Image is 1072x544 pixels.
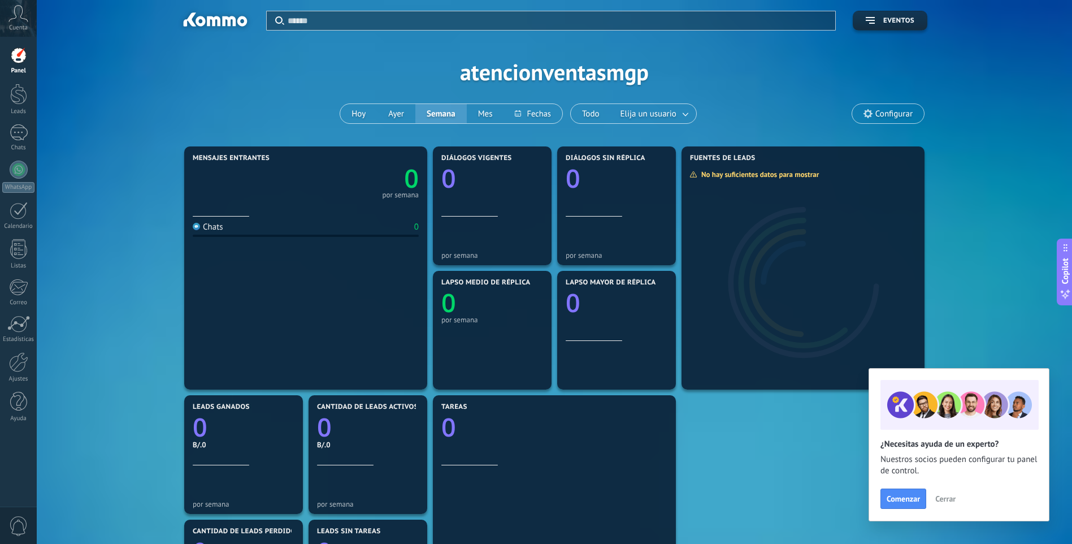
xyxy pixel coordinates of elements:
span: Diálogos sin réplica [566,154,645,162]
div: Correo [2,299,35,306]
div: por semana [441,316,543,324]
div: Leads [2,108,35,115]
span: Eventos [883,17,914,25]
button: Mes [467,104,504,123]
div: Estadísticas [2,336,35,343]
button: Ayer [377,104,415,123]
text: 0 [566,161,580,196]
span: Nuestros socios pueden configurar tu panel de control. [880,454,1038,477]
h2: ¿Necesitas ayuda de un experto? [880,439,1038,450]
a: 0 [193,410,294,444]
div: Chats [2,144,35,152]
div: B/.0 [193,440,294,450]
span: Cantidad de leads activos [317,403,418,411]
text: 0 [404,161,419,196]
div: Calendario [2,223,35,230]
div: por semana [193,500,294,508]
text: 0 [193,410,207,444]
text: 0 [317,410,332,444]
span: Leads sin tareas [317,528,380,536]
span: Fuentes de leads [690,154,756,162]
button: Semana [415,104,467,123]
span: Elija un usuario [618,106,679,122]
span: Copilot [1060,258,1071,284]
span: Tareas [441,403,467,411]
div: por semana [382,192,419,198]
text: 0 [441,410,456,444]
div: Ayuda [2,415,35,422]
button: Cerrar [930,490,961,507]
text: 0 [441,161,456,196]
span: Leads ganados [193,403,250,411]
div: B/.0 [317,440,419,450]
span: Comenzar [887,495,920,503]
button: Fechas [504,104,562,123]
div: Ajustes [2,375,35,383]
a: 0 [441,410,667,444]
span: Cuenta [9,24,28,32]
span: Cerrar [935,495,956,503]
span: Mensajes entrantes [193,154,270,162]
text: 0 [441,286,456,320]
button: Hoy [340,104,377,123]
span: Configurar [875,109,913,119]
div: por semana [566,251,667,260]
span: Cantidad de leads perdidos [193,528,300,536]
div: por semana [317,500,419,508]
div: WhatsApp [2,182,34,193]
button: Elija un usuario [611,104,696,123]
span: Lapso medio de réplica [441,279,531,287]
div: No hay suficientes datos para mostrar [689,170,827,179]
button: Eventos [853,11,927,31]
div: Listas [2,262,35,270]
button: Comenzar [880,489,926,509]
div: 0 [414,222,419,232]
span: Diálogos vigentes [441,154,512,162]
div: por semana [441,251,543,260]
div: Chats [193,222,223,232]
span: Lapso mayor de réplica [566,279,656,287]
text: 0 [566,286,580,320]
button: Todo [571,104,611,123]
img: Chats [193,223,200,230]
div: Panel [2,67,35,75]
a: 0 [317,410,419,444]
a: 0 [306,161,419,196]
